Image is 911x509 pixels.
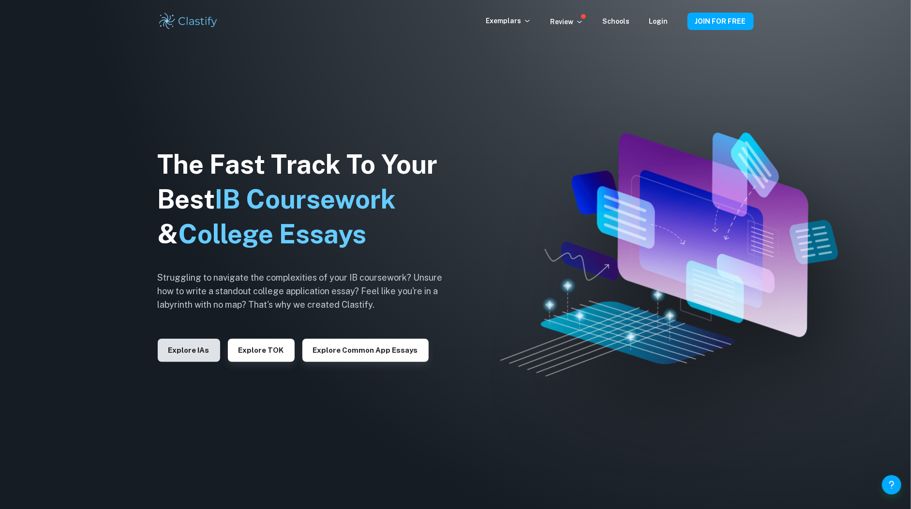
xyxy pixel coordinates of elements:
[158,147,458,252] h1: The Fast Track To Your Best &
[228,345,295,354] a: Explore TOK
[687,13,754,30] button: JOIN FOR FREE
[500,133,838,377] img: Clastify hero
[882,475,901,494] button: Help and Feedback
[179,219,367,249] span: College Essays
[603,17,630,25] a: Schools
[158,345,220,354] a: Explore IAs
[486,15,531,26] p: Exemplars
[302,339,429,362] button: Explore Common App essays
[215,184,396,214] span: IB Coursework
[158,339,220,362] button: Explore IAs
[228,339,295,362] button: Explore TOK
[649,17,668,25] a: Login
[551,16,583,27] p: Review
[302,345,429,354] a: Explore Common App essays
[158,12,219,31] img: Clastify logo
[158,271,458,312] h6: Struggling to navigate the complexities of your IB coursework? Unsure how to write a standout col...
